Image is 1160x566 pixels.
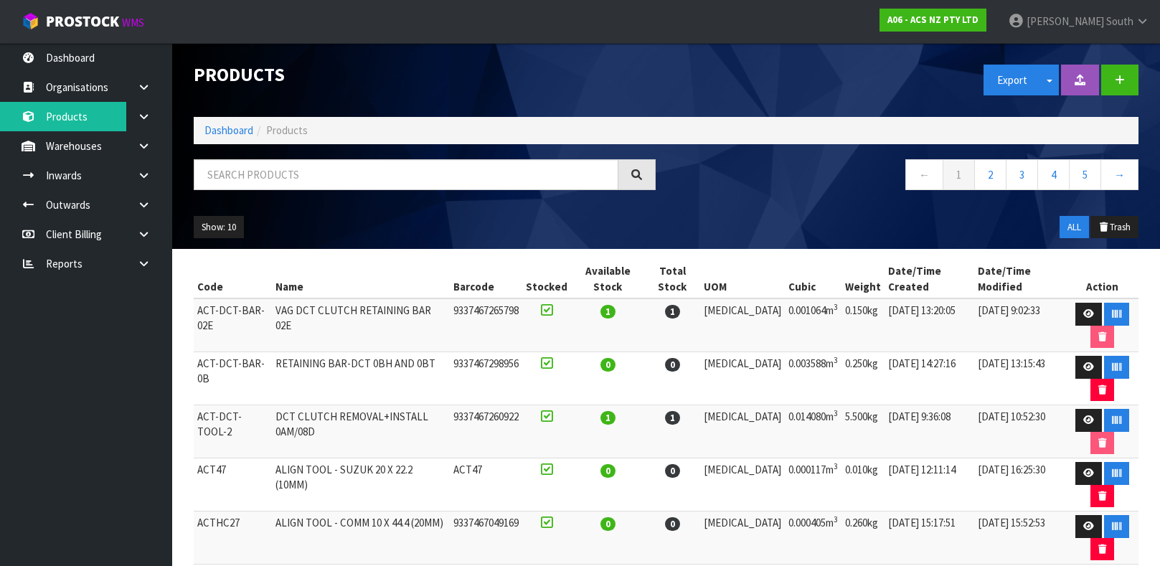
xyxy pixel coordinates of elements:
[785,298,841,352] td: 0.001064m
[1106,14,1133,28] span: South
[450,352,522,405] td: 9337467298956
[600,305,616,319] span: 1
[700,352,785,405] td: [MEDICAL_DATA]
[194,159,618,190] input: Search products
[600,358,616,372] span: 0
[885,405,974,458] td: [DATE] 9:36:08
[841,511,885,565] td: 0.260kg
[700,511,785,565] td: [MEDICAL_DATA]
[677,159,1139,194] nav: Page navigation
[841,298,885,352] td: 0.150kg
[834,355,838,365] sup: 3
[974,298,1067,352] td: [DATE] 9:02:33
[665,358,680,372] span: 0
[974,405,1067,458] td: [DATE] 10:52:30
[841,260,885,298] th: Weight
[194,298,272,352] td: ACT-DCT-BAR-02E
[571,260,645,298] th: Available Stock
[272,405,450,458] td: DCT CLUTCH REMOVAL+INSTALL 0AM/08D
[887,14,979,26] strong: A06 - ACS NZ PTY LTD
[194,260,272,298] th: Code
[1067,260,1138,298] th: Action
[841,458,885,511] td: 0.010kg
[665,305,680,319] span: 1
[1060,216,1089,239] button: ALL
[785,405,841,458] td: 0.014080m
[450,511,522,565] td: 9337467049169
[450,260,522,298] th: Barcode
[885,352,974,405] td: [DATE] 14:27:16
[450,405,522,458] td: 9337467260922
[122,16,144,29] small: WMS
[943,159,975,190] a: 1
[785,352,841,405] td: 0.003588m
[1069,159,1101,190] a: 5
[885,511,974,565] td: [DATE] 15:17:51
[885,298,974,352] td: [DATE] 13:20:05
[974,260,1067,298] th: Date/Time Modified
[974,352,1067,405] td: [DATE] 13:15:43
[600,464,616,478] span: 0
[785,511,841,565] td: 0.000405m
[700,260,785,298] th: UOM
[1100,159,1138,190] a: →
[885,260,974,298] th: Date/Time Created
[785,458,841,511] td: 0.000117m
[984,65,1041,95] button: Export
[974,458,1067,511] td: [DATE] 16:25:30
[272,352,450,405] td: RETAINING BAR-DCT 0BH AND 0BT
[834,408,838,418] sup: 3
[665,411,680,425] span: 1
[194,65,656,85] h1: Products
[841,405,885,458] td: 5.500kg
[272,298,450,352] td: VAG DCT CLUTCH RETAINING BAR 02E
[834,461,838,471] sup: 3
[834,302,838,312] sup: 3
[46,12,119,31] span: ProStock
[204,123,253,137] a: Dashboard
[974,159,1006,190] a: 2
[665,517,680,531] span: 0
[880,9,986,32] a: A06 - ACS NZ PTY LTD
[885,458,974,511] td: [DATE] 12:11:14
[841,352,885,405] td: 0.250kg
[834,514,838,524] sup: 3
[450,458,522,511] td: ACT47
[194,458,272,511] td: ACT47
[1006,159,1038,190] a: 3
[272,511,450,565] td: ALIGN TOOL - COMM 10 X 44.4 (20MM)
[700,298,785,352] td: [MEDICAL_DATA]
[522,260,571,298] th: Stocked
[22,12,39,30] img: cube-alt.png
[266,123,308,137] span: Products
[450,298,522,352] td: 9337467265798
[905,159,943,190] a: ←
[665,464,680,478] span: 0
[1090,216,1138,239] button: Trash
[1027,14,1104,28] span: [PERSON_NAME]
[194,511,272,565] td: ACTHC27
[600,517,616,531] span: 0
[272,458,450,511] td: ALIGN TOOL - SUZUK 20 X 22.2 (10MM)
[1037,159,1070,190] a: 4
[974,511,1067,565] td: [DATE] 15:52:53
[194,352,272,405] td: ACT-DCT-BAR-0B
[272,260,450,298] th: Name
[194,216,244,239] button: Show: 10
[700,458,785,511] td: [MEDICAL_DATA]
[194,405,272,458] td: ACT-DCT-TOOL-2
[700,405,785,458] td: [MEDICAL_DATA]
[785,260,841,298] th: Cubic
[600,411,616,425] span: 1
[644,260,699,298] th: Total Stock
